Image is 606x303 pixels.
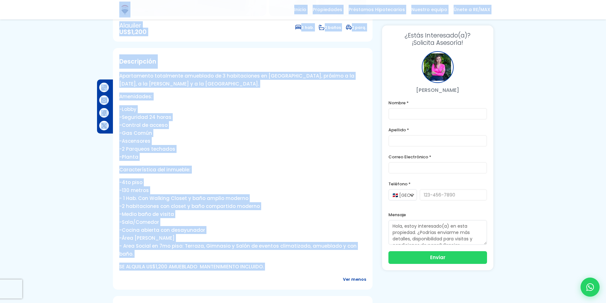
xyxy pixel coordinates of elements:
[388,211,487,219] label: Mensaje
[388,86,487,94] p: [PERSON_NAME]
[388,180,487,188] label: Teléfono *
[119,72,366,88] p: Apartamento totalmente amueblado de 3 habitaciones en [GEOGRAPHIC_DATA], próximo a la [DATE], a l...
[119,105,366,161] p: -Lobby -Seguridad 24 horas -Control de acceso -Gas Común -Ascensores -2 Parqueos techados -Planta
[388,251,487,264] button: Enviar
[345,5,408,14] span: Préstamos Hipotecarios
[310,5,345,14] span: Propiedades
[346,25,366,30] span: 2 parq.
[388,99,487,107] label: Nombre *
[119,178,366,258] p: -4to piso -130 metros - 1 Hab. Con Walking Closet y baño amplio moderno -2 habitaciones con close...
[119,263,366,271] p: SE ALQUILA US$1,200 AMUEBLADO MANTENIMIENTO INCLUIDO.
[119,93,366,100] p: Amenidades:
[450,5,493,14] span: Únete a RE/MAX
[388,32,487,39] span: ¿Estás Interesado(a)?
[420,189,487,201] input: 123-456-7890
[388,126,487,134] label: Apellido *
[131,28,147,36] span: 1,200
[343,275,366,283] span: Ver menos
[101,110,108,116] img: Compartir
[291,5,310,14] span: Inicio
[408,5,450,14] span: Nuestro equipo
[119,23,147,29] span: Alquiler
[119,54,366,69] h2: Descripción
[119,29,147,35] span: US$
[295,25,314,30] span: 3 hab.
[119,166,366,174] p: Característica del inmueble:
[101,97,108,104] img: Compartir
[119,4,130,15] img: Logo de REMAX
[101,122,108,129] img: Compartir
[388,153,487,161] label: Correo Electrónico *
[422,51,454,83] div: Myriam Parra
[388,220,487,245] textarea: Hola, estoy interesado(a) en esta propiedad. ¿Podrías enviarme más detalles, disponibilidad para ...
[319,25,341,30] span: 2 baños
[101,84,108,91] img: Compartir
[388,32,487,46] h3: ¡Solicita Asesoría!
